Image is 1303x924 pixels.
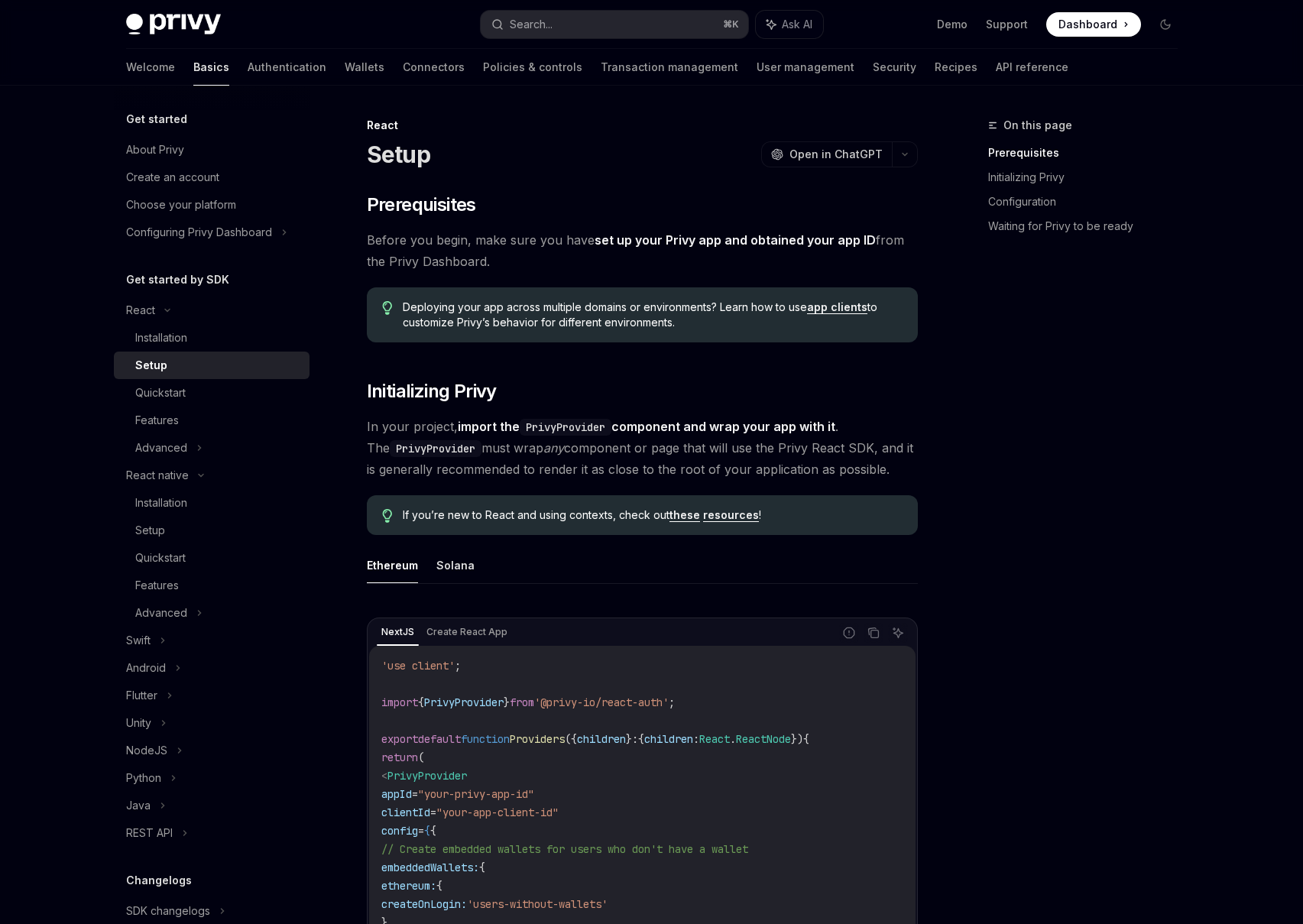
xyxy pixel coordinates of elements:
[126,714,151,732] div: Unity
[461,732,510,746] span: function
[693,732,699,746] span: :
[126,659,166,677] div: Android
[803,732,809,746] span: {
[873,49,916,86] a: Security
[888,623,908,643] button: Ask AI
[565,732,577,746] span: ({
[736,732,791,746] span: ReactNode
[520,419,611,436] code: PrivyProvider
[126,110,187,128] h5: Get started
[418,695,424,709] span: {
[669,508,700,522] a: these
[626,732,632,746] span: }
[381,879,436,893] span: ethereum:
[114,352,310,379] a: Setup
[988,190,1190,214] a: Configuration
[403,49,465,86] a: Connectors
[424,824,430,838] span: {
[864,623,883,643] button: Copy the contents from the code block
[638,732,644,746] span: {
[126,631,151,650] div: Swift
[126,796,151,815] div: Java
[381,897,467,911] span: createOnLogin:
[412,787,418,801] span: =
[367,141,430,168] h1: Setup
[577,732,626,746] span: children
[1058,17,1117,32] span: Dashboard
[126,168,219,186] div: Create an account
[761,141,892,167] button: Open in ChatGPT
[424,695,504,709] span: PrivyProvider
[381,769,387,783] span: <
[387,769,467,783] span: PrivyProvider
[114,517,310,544] a: Setup
[135,439,187,457] div: Advanced
[382,509,393,523] svg: Tip
[126,196,236,214] div: Choose your platform
[595,232,876,248] a: set up your Privy app and obtained your app ID
[757,49,854,86] a: User management
[114,544,310,572] a: Quickstart
[126,686,157,705] div: Flutter
[430,806,436,819] span: =
[510,695,534,709] span: from
[467,897,608,911] span: 'users-without-wallets'
[135,329,187,347] div: Installation
[789,147,883,162] span: Open in ChatGPT
[510,15,553,34] div: Search...
[114,164,310,191] a: Create an account
[418,824,424,838] span: =
[135,411,179,430] div: Features
[403,300,902,330] span: Deploying your app across multiple domains or environments? Learn how to use to customize Privy’s...
[632,732,638,746] span: :
[381,659,455,673] span: 'use client'
[430,824,436,838] span: {
[455,659,461,673] span: ;
[367,547,418,583] button: Ethereum
[403,507,902,523] span: If you’re new to React and using contexts, check out !
[703,508,759,522] a: resources
[114,407,310,434] a: Features
[126,871,192,890] h5: Changelogs
[669,695,675,709] span: ;
[381,732,418,746] span: export
[510,732,565,746] span: Providers
[1153,12,1178,37] button: Toggle dark mode
[114,572,310,599] a: Features
[504,695,510,709] span: }
[1046,12,1141,37] a: Dashboard
[601,49,738,86] a: Transaction management
[135,494,187,512] div: Installation
[839,623,859,643] button: Report incorrect code
[723,18,739,31] span: ⌘ K
[382,301,393,315] svg: Tip
[135,384,186,402] div: Quickstart
[483,49,582,86] a: Policies & controls
[988,214,1190,238] a: Waiting for Privy to be ready
[988,165,1190,190] a: Initializing Privy
[381,695,418,709] span: import
[114,191,310,219] a: Choose your platform
[436,806,559,819] span: "your-app-client-id"
[345,49,384,86] a: Wallets
[367,416,918,480] span: In your project, . The must wrap component or page that will use the Privy React SDK, and it is g...
[381,751,418,764] span: return
[436,547,475,583] button: Solana
[381,824,418,838] span: config
[935,49,977,86] a: Recipes
[126,223,272,242] div: Configuring Privy Dashboard
[367,193,476,217] span: Prerequisites
[248,49,326,86] a: Authentication
[126,769,161,787] div: Python
[381,842,748,856] span: // Create embedded wallets for users who don't have a wallet
[458,419,835,434] strong: import the component and wrap your app with it
[782,17,812,32] span: Ask AI
[1003,116,1072,135] span: On this page
[126,271,229,289] h5: Get started by SDK
[135,604,187,622] div: Advanced
[114,379,310,407] a: Quickstart
[381,861,479,874] span: embeddedWallets:
[422,623,512,641] div: Create React App
[381,787,412,801] span: appId
[479,861,485,874] span: {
